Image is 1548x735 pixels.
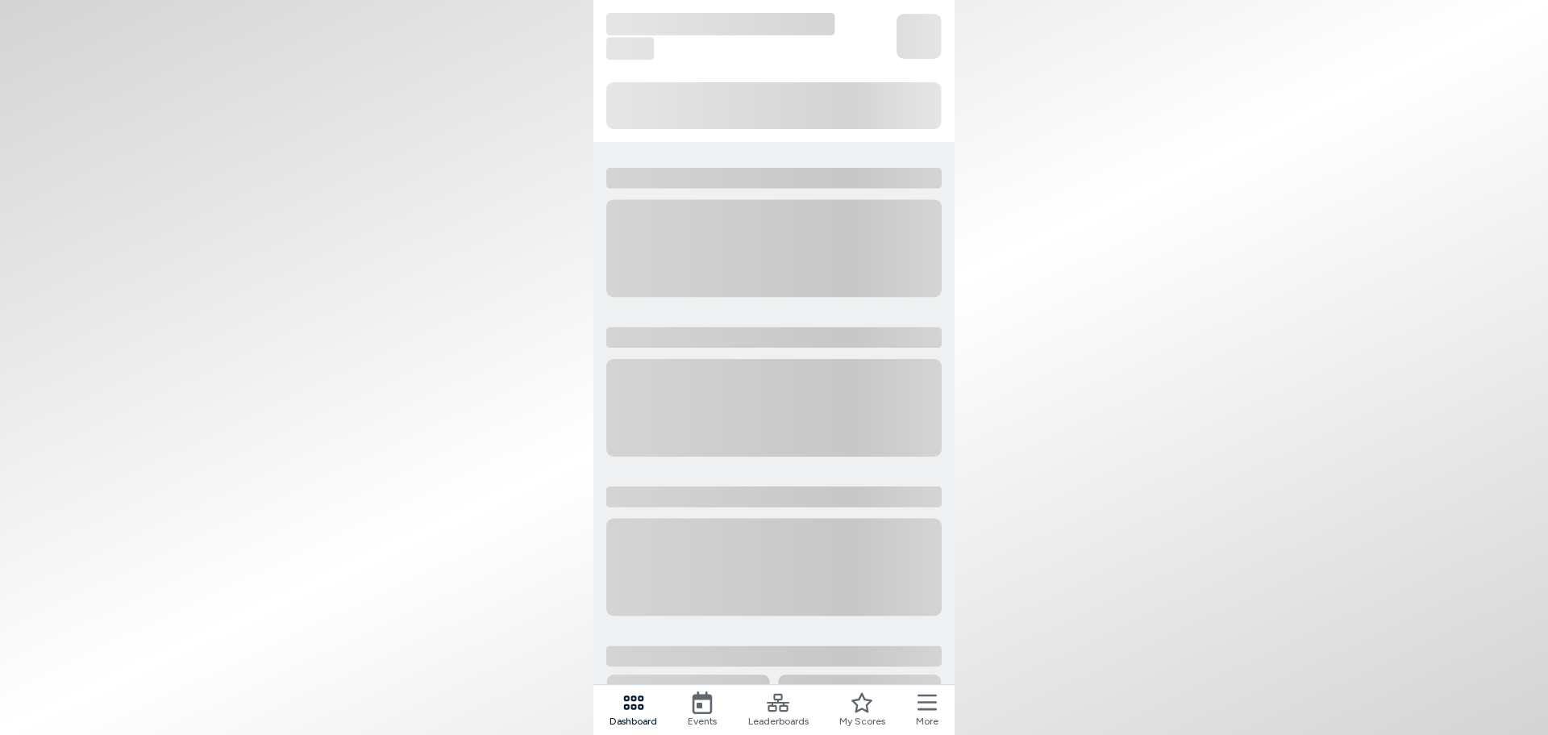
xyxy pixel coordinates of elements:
a: Leaderboards [748,691,809,729]
span: Events [688,714,717,729]
span: My Scores [839,714,885,729]
button: More [916,691,938,729]
span: Leaderboards [748,714,809,729]
a: Events [688,691,717,729]
span: More [916,714,938,729]
span: Dashboard [610,714,657,729]
a: Dashboard [610,691,657,729]
a: My Scores [839,691,885,729]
